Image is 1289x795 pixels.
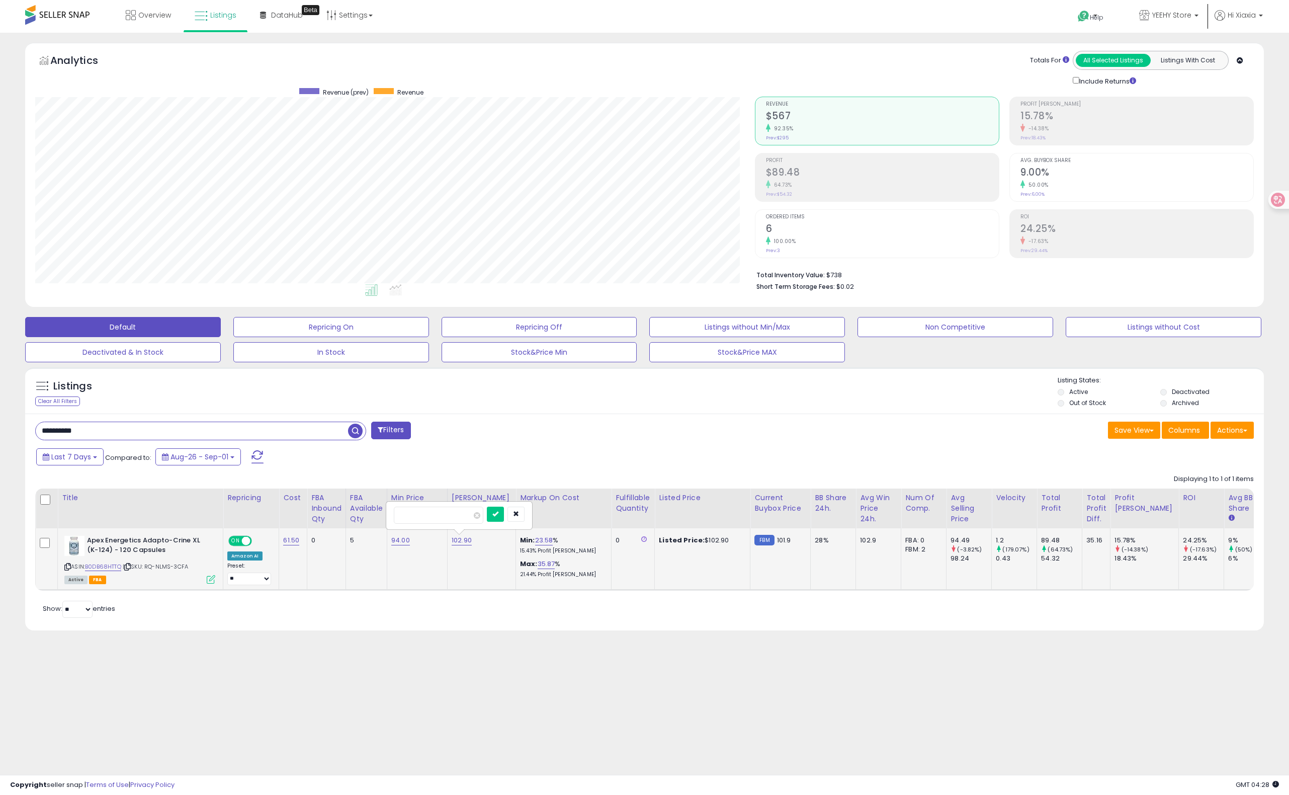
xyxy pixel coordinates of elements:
[996,554,1037,563] div: 0.43
[1228,514,1234,523] small: Avg BB Share.
[1041,554,1082,563] div: 54.32
[905,536,938,545] div: FBA: 0
[1168,425,1200,435] span: Columns
[1090,13,1103,22] span: Help
[756,282,835,291] b: Short Term Storage Fees:
[754,535,774,545] small: FBM
[815,536,848,545] div: 28%
[227,563,271,585] div: Preset:
[323,88,369,97] span: Revenue (prev)
[452,535,472,545] a: 102.90
[1086,536,1102,545] div: 35.16
[210,10,236,20] span: Listings
[1020,102,1253,107] span: Profit [PERSON_NAME]
[957,545,982,553] small: (-3.82%)
[766,110,999,124] h2: $567
[766,135,789,141] small: Prev: $295
[516,489,612,528] th: The percentage added to the cost of goods (COGS) that forms the calculator for Min & Max prices.
[62,493,219,503] div: Title
[1076,54,1151,67] button: All Selected Listings
[996,536,1037,545] div: 1.2
[1152,10,1191,20] span: YEEHY Store
[1030,56,1069,65] div: Totals For
[905,493,942,514] div: Num of Comp.
[64,536,84,556] img: 41fqWmddS2L._SL40_.jpg
[1114,493,1174,514] div: Profit [PERSON_NAME]
[659,493,746,503] div: Listed Price
[1174,474,1254,484] div: Displaying 1 to 1 of 1 items
[766,223,999,236] h2: 6
[283,535,299,545] a: 61.50
[35,396,80,406] div: Clear All Filters
[1228,10,1256,20] span: Hi Xiaxia
[1190,545,1217,553] small: (-17.63%)
[1020,135,1046,141] small: Prev: 18.43%
[1041,536,1082,545] div: 89.48
[659,535,705,545] b: Listed Price:
[64,536,215,583] div: ASIN:
[1228,554,1269,563] div: 6%
[520,536,604,554] div: %
[766,191,792,197] small: Prev: $54.32
[754,493,806,514] div: Current Buybox Price
[1020,158,1253,164] span: Avg. Buybox Share
[170,452,228,462] span: Aug-26 - Sep-01
[951,554,991,563] div: 98.24
[53,379,92,393] h5: Listings
[138,10,171,20] span: Overview
[1211,422,1254,439] button: Actions
[302,5,319,15] div: Tooltip anchor
[616,493,650,514] div: Fulfillable Quantity
[227,493,275,503] div: Repricing
[951,536,991,545] div: 94.49
[756,268,1246,280] li: $738
[951,493,987,524] div: Avg Selling Price
[857,317,1053,337] button: Non Competitive
[860,493,897,524] div: Avg Win Price 24h.
[836,282,854,291] span: $0.02
[1002,545,1029,553] small: (179.07%)
[25,317,221,337] button: Default
[452,493,511,503] div: [PERSON_NAME]
[1020,191,1045,197] small: Prev: 6.00%
[311,536,338,545] div: 0
[520,559,538,569] b: Max:
[1020,248,1048,254] small: Prev: 29.44%
[89,576,106,584] span: FBA
[36,448,104,465] button: Last 7 Days
[1020,214,1253,220] span: ROI
[1077,10,1090,23] i: Get Help
[766,167,999,180] h2: $89.48
[520,560,604,578] div: %
[1048,545,1073,553] small: (64.73%)
[520,571,604,578] p: 21.44% Profit [PERSON_NAME]
[1235,545,1253,553] small: (50%)
[520,535,535,545] b: Min:
[1041,493,1078,514] div: Total Profit
[1069,387,1088,396] label: Active
[1069,399,1106,407] label: Out of Stock
[1183,536,1224,545] div: 24.25%
[1025,181,1049,189] small: 50.00%
[227,551,263,561] div: Amazon AI
[1020,110,1253,124] h2: 15.78%
[43,604,115,613] span: Show: entries
[766,214,999,220] span: Ordered Items
[87,536,209,557] b: Apex Energetics Adapto-Crine XL (K-124) - 120 Capsules
[1228,493,1265,514] div: Avg BB Share
[1108,422,1160,439] button: Save View
[233,342,429,362] button: In Stock
[905,545,938,554] div: FBM: 2
[1215,10,1263,33] a: Hi Xiaxia
[1172,387,1210,396] label: Deactivated
[85,563,121,571] a: B0DB68HTTQ
[1228,536,1269,545] div: 9%
[1020,223,1253,236] h2: 24.25%
[538,559,555,569] a: 35.87
[350,536,379,545] div: 5
[1066,317,1261,337] button: Listings without Cost
[1070,3,1123,33] a: Help
[311,493,341,524] div: FBA inbound Qty
[155,448,241,465] button: Aug-26 - Sep-01
[766,102,999,107] span: Revenue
